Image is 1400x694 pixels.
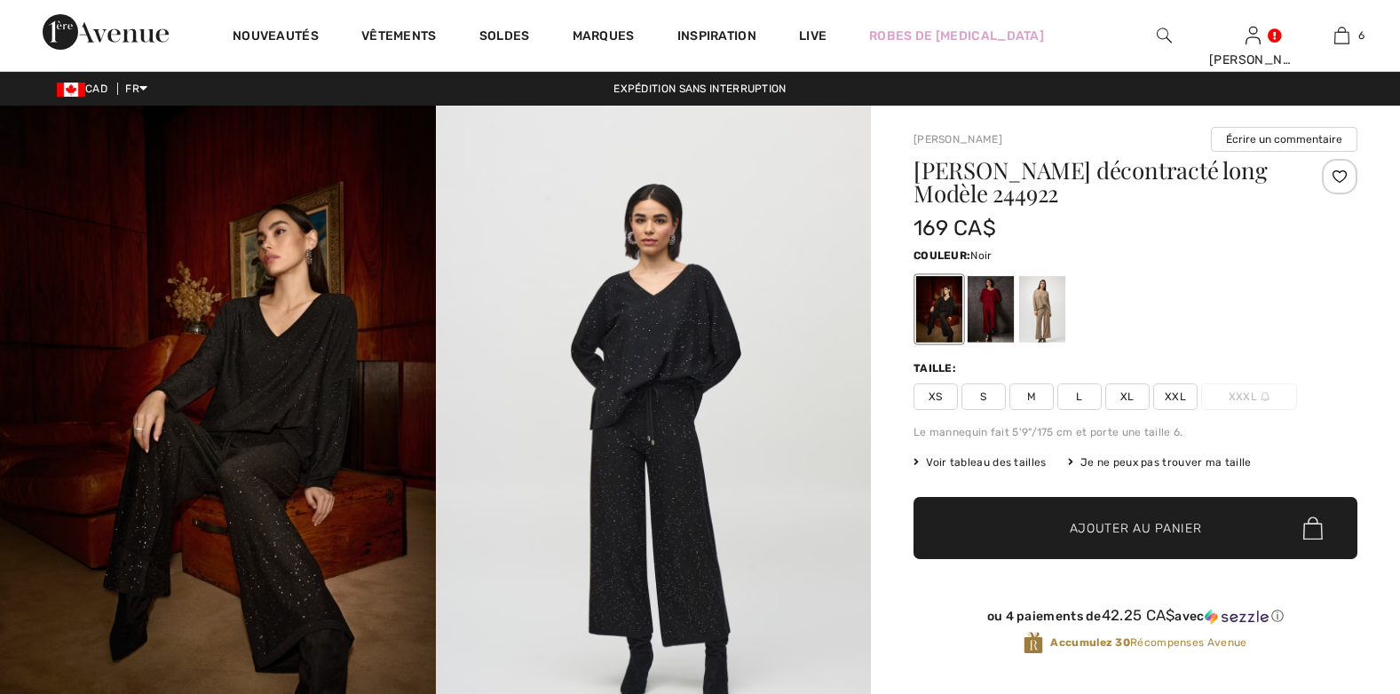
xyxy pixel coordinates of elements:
[1050,636,1130,649] strong: Accumulez 30
[573,28,635,47] a: Marques
[914,607,1357,625] div: ou 4 paiements de avec
[914,159,1284,205] h1: [PERSON_NAME] décontracté long Modèle 244922
[1201,383,1297,410] span: XXXL
[1211,127,1357,152] button: Écrire un commentaire
[1057,383,1102,410] span: L
[361,28,437,47] a: Vêtements
[1209,51,1296,69] div: [PERSON_NAME]
[914,497,1357,559] button: Ajouter au panier
[57,83,85,97] img: Canadian Dollar
[1298,25,1385,46] a: 6
[916,276,962,343] div: Noir
[1287,561,1382,605] iframe: Ouvre un widget dans lequel vous pouvez chatter avec l’un de nos agents
[1068,454,1252,470] div: Je ne peux pas trouver ma taille
[914,607,1357,631] div: ou 4 paiements de42.25 CA$avecSezzle Cliquez pour en savoir plus sur Sezzle
[479,28,530,47] a: Soldes
[914,216,996,241] span: 169 CA$
[125,83,147,95] span: FR
[1246,25,1261,46] img: Mes infos
[1334,25,1349,46] img: Mon panier
[970,249,992,262] span: Noir
[914,249,970,262] span: Couleur:
[1261,392,1269,401] img: ring-m.svg
[1205,609,1269,625] img: Sezzle
[968,276,1014,343] div: Deep cherry
[57,83,115,95] span: CAD
[961,383,1006,410] span: S
[1019,276,1065,343] div: Fawn
[1105,383,1150,410] span: XL
[1009,383,1054,410] span: M
[1246,27,1261,43] a: Se connecter
[799,27,827,45] a: Live
[869,27,1044,45] a: Robes de [MEDICAL_DATA]
[1024,631,1043,655] img: Récompenses Avenue
[914,383,958,410] span: XS
[1358,28,1364,43] span: 6
[1153,383,1198,410] span: XXL
[43,14,169,50] img: 1ère Avenue
[1102,606,1175,624] span: 42.25 CA$
[914,360,960,376] div: Taille:
[1070,519,1202,538] span: Ajouter au panier
[233,28,319,47] a: Nouveautés
[1157,25,1172,46] img: recherche
[677,28,756,47] span: Inspiration
[914,454,1047,470] span: Voir tableau des tailles
[914,424,1357,440] div: Le mannequin fait 5'9"/175 cm et porte une taille 6.
[914,133,1002,146] a: [PERSON_NAME]
[1050,635,1246,651] span: Récompenses Avenue
[1303,517,1323,540] img: Bag.svg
